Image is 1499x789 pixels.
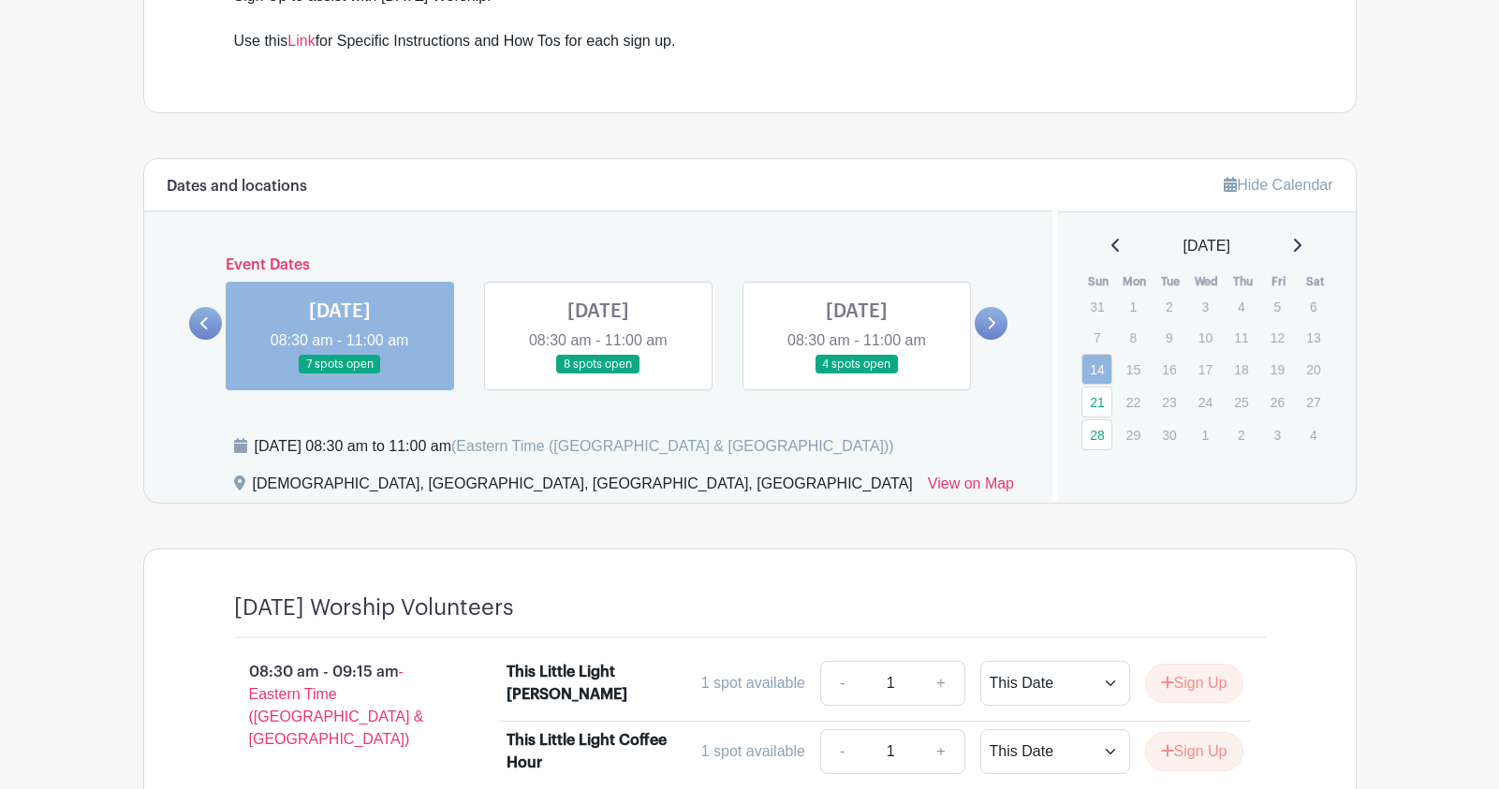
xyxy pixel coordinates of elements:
[1298,387,1329,416] p: 27
[1118,387,1149,416] p: 22
[1226,420,1257,449] p: 2
[820,729,863,774] a: -
[234,594,514,621] h4: [DATE] Worship Volunteers
[1154,355,1184,384] p: 16
[1081,387,1112,417] a: 21
[1297,272,1333,291] th: Sat
[1154,420,1184,449] p: 30
[1262,387,1293,416] p: 26
[928,473,1014,503] a: View on Map
[1190,323,1221,352] p: 10
[1298,292,1329,321] p: 6
[820,661,863,706] a: -
[167,178,307,196] h6: Dates and locations
[1190,355,1221,384] p: 17
[1183,235,1230,257] span: [DATE]
[1190,387,1221,416] p: 24
[1226,355,1257,384] p: 18
[255,435,894,458] div: [DATE] 08:30 am to 11:00 am
[507,729,669,774] div: This Little Light Coffee Hour
[249,664,424,747] span: - Eastern Time ([GEOGRAPHIC_DATA] & [GEOGRAPHIC_DATA])
[1261,272,1298,291] th: Fri
[1298,420,1329,449] p: 4
[1226,323,1257,352] p: 11
[1298,323,1329,352] p: 13
[701,672,805,694] div: 1 spot available
[253,473,913,503] div: [DEMOGRAPHIC_DATA], [GEOGRAPHIC_DATA], [GEOGRAPHIC_DATA], [GEOGRAPHIC_DATA]
[1262,355,1293,384] p: 19
[1190,420,1221,449] p: 1
[1262,420,1293,449] p: 3
[507,661,669,706] div: This Little Light [PERSON_NAME]
[1262,292,1293,321] p: 5
[1224,177,1332,193] a: Hide Calendar
[701,740,805,763] div: 1 spot available
[918,661,964,706] a: +
[1226,292,1257,321] p: 4
[1145,664,1243,703] button: Sign Up
[918,729,964,774] a: +
[1189,272,1226,291] th: Wed
[451,438,894,454] span: (Eastern Time ([GEOGRAPHIC_DATA] & [GEOGRAPHIC_DATA]))
[204,653,478,758] p: 08:30 am - 09:15 am
[1145,732,1243,771] button: Sign Up
[1118,323,1149,352] p: 8
[1190,292,1221,321] p: 3
[1153,272,1189,291] th: Tue
[1262,323,1293,352] p: 12
[1154,387,1184,416] p: 23
[222,256,976,274] h6: Event Dates
[1118,420,1149,449] p: 29
[1081,292,1112,321] p: 31
[1080,272,1117,291] th: Sun
[1154,292,1184,321] p: 2
[1298,355,1329,384] p: 20
[1225,272,1261,291] th: Thu
[1081,354,1112,385] a: 14
[1226,387,1257,416] p: 25
[1117,272,1154,291] th: Mon
[287,33,315,49] a: Link
[1081,419,1112,450] a: 28
[1118,292,1149,321] p: 1
[1081,323,1112,352] p: 7
[1154,323,1184,352] p: 9
[1118,355,1149,384] p: 15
